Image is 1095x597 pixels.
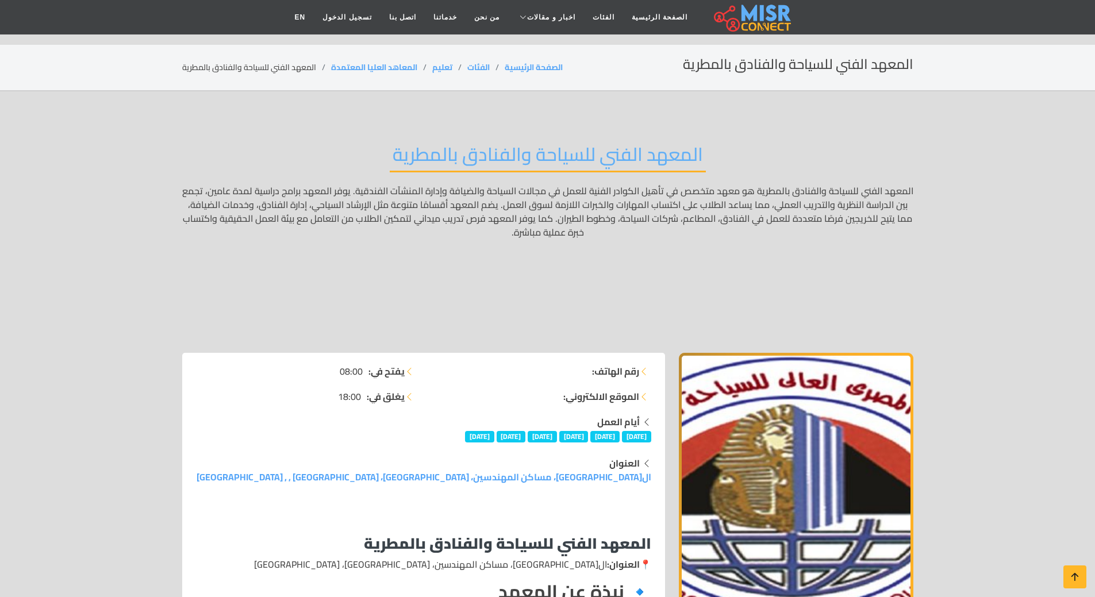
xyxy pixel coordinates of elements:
strong: يغلق في: [367,390,405,403]
span: [DATE] [559,431,589,442]
a: المعاهد العليا المعتمدة [331,60,417,75]
strong: يفتح في: [368,364,405,378]
a: الصفحة الرئيسية [505,60,563,75]
span: 18:00 [338,390,361,403]
p: المعهد الفني للسياحة والفنادق بالمطرية هو معهد متخصص في تأهيل الكوادر الفنية للعمل في مجالات السي... [182,184,913,336]
img: main.misr_connect [714,3,791,32]
span: [DATE] [465,431,494,442]
strong: الموقع الالكتروني: [563,390,639,403]
h2: المعهد الفني للسياحة والفنادق بالمطرية [390,143,706,172]
a: اخبار و مقالات [508,6,584,28]
span: [DATE] [590,431,620,442]
strong: العنوان: [607,556,640,573]
span: [DATE] [497,431,526,442]
span: [DATE] [622,431,651,442]
strong: المعهد الفني للسياحة والفنادق بالمطرية [364,529,651,557]
span: [DATE] [528,431,557,442]
strong: رقم الهاتف: [592,364,639,378]
strong: أيام العمل [597,413,640,430]
strong: العنوان [609,455,640,472]
a: EN [286,6,314,28]
a: من نحن [466,6,508,28]
h2: المعهد الفني للسياحة والفنادق بالمطرية [683,56,913,73]
a: تعليم [432,60,452,75]
span: 08:00 [340,364,363,378]
span: اخبار و مقالات [527,12,575,22]
p: 📍 ال[GEOGRAPHIC_DATA]، مساكن المهندسين، [GEOGRAPHIC_DATA]، [GEOGRAPHIC_DATA] [196,557,651,571]
li: المعهد الفني للسياحة والفنادق بالمطرية [182,61,331,74]
a: اتصل بنا [381,6,425,28]
a: الفئات [467,60,490,75]
a: خدماتنا [425,6,466,28]
a: تسجيل الدخول [314,6,380,28]
a: ال[GEOGRAPHIC_DATA]، مساكن المهندسين، [GEOGRAPHIC_DATA]، [GEOGRAPHIC_DATA] , , [GEOGRAPHIC_DATA] [197,468,651,486]
a: الصفحة الرئيسية [623,6,696,28]
a: الفئات [584,6,623,28]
